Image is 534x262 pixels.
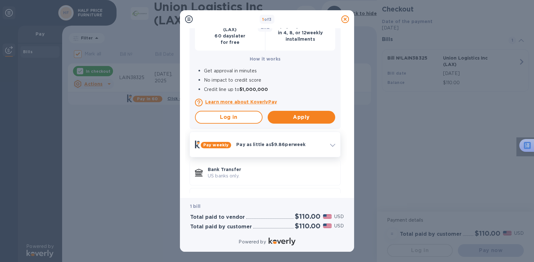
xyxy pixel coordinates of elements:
[239,87,268,92] b: $1,000,000
[273,113,330,121] span: Apply
[295,212,320,220] h2: $110.00
[204,68,335,74] p: Get approval in minutes
[208,166,335,173] p: Bank Transfer
[195,111,263,124] button: Log in
[201,113,257,121] span: Log in
[334,223,344,229] p: USD
[190,204,200,209] b: 1 bill
[271,23,330,42] p: pay any business in 4 , 8 , or 12 weekly installments
[295,222,320,230] h2: $110.00
[261,24,270,30] p: and
[236,141,325,148] p: Pay as little as $9.86 per week
[239,239,266,245] p: Powered by
[208,173,335,179] p: US banks only.
[190,214,245,220] h3: Total paid to vendor
[203,143,229,147] b: Pay weekly
[269,238,295,245] img: Logo
[323,224,332,228] img: USD
[204,86,335,93] p: Credit line up to
[262,17,272,22] b: of 3
[204,77,335,84] p: No impact to credit score
[190,224,252,230] h3: Total paid by customer
[250,56,280,61] b: How it works
[205,99,335,105] a: Learn more about KoverlyPay
[334,213,344,220] p: USD
[323,214,332,219] img: USD
[268,111,335,124] button: Apply
[262,17,264,22] span: 1
[200,20,260,45] p: pay Union Logistics Inc (LAX) 60 days later for free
